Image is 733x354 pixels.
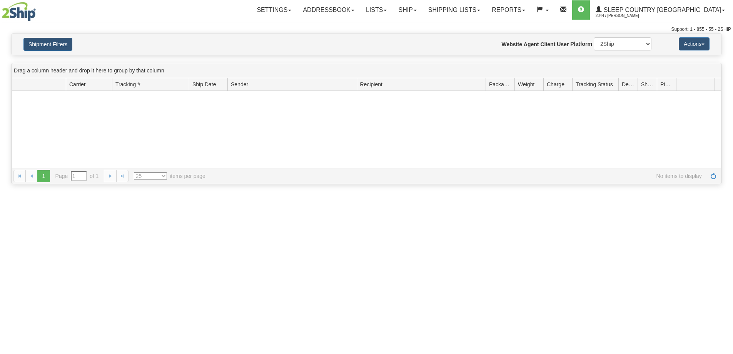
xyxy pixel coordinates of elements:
[134,172,205,180] span: items per page
[602,7,721,13] span: Sleep Country [GEOGRAPHIC_DATA]
[596,12,653,20] span: 2044 / [PERSON_NAME]
[570,40,592,48] label: Platform
[641,81,654,88] span: Shipment Issues
[69,81,86,88] span: Carrier
[576,81,613,88] span: Tracking Status
[231,81,248,88] span: Sender
[2,2,36,21] img: logo2044.jpg
[392,0,422,20] a: Ship
[55,171,99,181] span: Page of 1
[540,40,555,48] label: Client
[660,81,673,88] span: Pickup Status
[524,40,539,48] label: Agent
[2,26,731,33] div: Support: 1 - 855 - 55 - 2SHIP
[502,40,522,48] label: Website
[557,40,569,48] label: User
[707,170,720,182] a: Refresh
[360,81,382,88] span: Recipient
[518,81,534,88] span: Weight
[489,81,511,88] span: Packages
[486,0,531,20] a: Reports
[216,172,702,180] span: No items to display
[115,81,140,88] span: Tracking #
[590,0,731,20] a: Sleep Country [GEOGRAPHIC_DATA] 2044 / [PERSON_NAME]
[37,170,50,182] span: 1
[547,81,564,88] span: Charge
[297,0,360,20] a: Addressbook
[251,0,297,20] a: Settings
[422,0,486,20] a: Shipping lists
[360,0,392,20] a: Lists
[23,38,72,51] button: Shipment Filters
[192,81,216,88] span: Ship Date
[622,81,634,88] span: Delivery Status
[679,37,710,50] button: Actions
[12,63,721,78] div: grid grouping header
